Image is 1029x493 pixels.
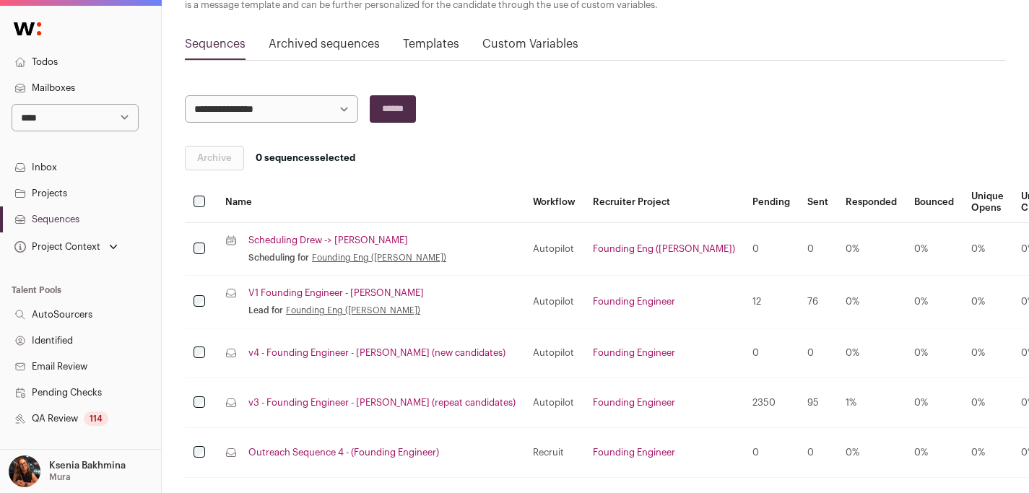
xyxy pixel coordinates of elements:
td: 0% [906,378,963,428]
a: Archived sequences [269,38,380,50]
td: 0% [837,428,906,478]
th: Unique Opens [963,182,1012,223]
td: 0 [744,223,799,276]
th: Recruiter Project [584,182,744,223]
td: Autopilot [524,328,584,378]
img: Wellfound [6,14,49,43]
a: Founding Engineer [593,297,675,306]
td: 0% [906,276,963,328]
td: 0 [799,223,837,276]
td: Autopilot [524,276,584,328]
span: Scheduling for [248,252,309,263]
p: Ksenia Bakhmina [49,460,126,471]
div: Project Context [12,241,100,253]
span: 0 sequences [256,153,315,162]
td: 0% [963,378,1012,428]
td: 0 [799,328,837,378]
td: 0% [837,328,906,378]
th: Bounced [906,182,963,223]
a: Founding Eng ([PERSON_NAME]) [593,244,735,253]
span: selected [256,152,355,164]
td: 1% [837,378,906,428]
img: 13968079-medium_jpg [9,455,40,487]
td: 0% [837,223,906,276]
p: Mura [49,471,71,483]
a: Sequences [185,38,246,50]
button: Open dropdown [6,455,129,487]
div: 114 [84,411,108,426]
td: 0 [744,428,799,478]
a: Founding Engineer [593,348,675,357]
td: 0% [963,428,1012,478]
a: Founding Eng ([PERSON_NAME]) [286,305,420,316]
a: v4 - Founding Engineer - [PERSON_NAME] (new candidates) [248,347,505,359]
th: Pending [744,182,799,223]
a: Templates [403,38,459,50]
a: Founding Eng ([PERSON_NAME]) [312,252,446,263]
td: Recruit [524,428,584,478]
td: Autopilot [524,223,584,276]
th: Name [217,182,524,223]
a: Founding Engineer [593,448,675,457]
td: 0% [963,328,1012,378]
a: Scheduling Drew -> [PERSON_NAME] [248,235,408,246]
td: Autopilot [524,378,584,428]
a: Custom Variables [482,38,578,50]
td: 0% [906,328,963,378]
th: Sent [799,182,837,223]
a: V1 Founding Engineer - [PERSON_NAME] [248,287,424,299]
th: Responded [837,182,906,223]
td: 2350 [744,378,799,428]
td: 0% [906,223,963,276]
td: 12 [744,276,799,328]
a: Outreach Sequence 4 - (Founding Engineer) [248,447,439,458]
th: Workflow [524,182,584,223]
td: 95 [799,378,837,428]
button: Open dropdown [12,237,121,257]
td: 0% [837,276,906,328]
a: v3 - Founding Engineer - [PERSON_NAME] (repeat candidates) [248,397,516,409]
td: 0 [744,328,799,378]
td: 0 [799,428,837,478]
td: 0% [963,276,1012,328]
td: 76 [799,276,837,328]
td: 0% [963,223,1012,276]
td: 0% [906,428,963,478]
a: Founding Engineer [593,398,675,407]
span: Lead for [248,305,283,316]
